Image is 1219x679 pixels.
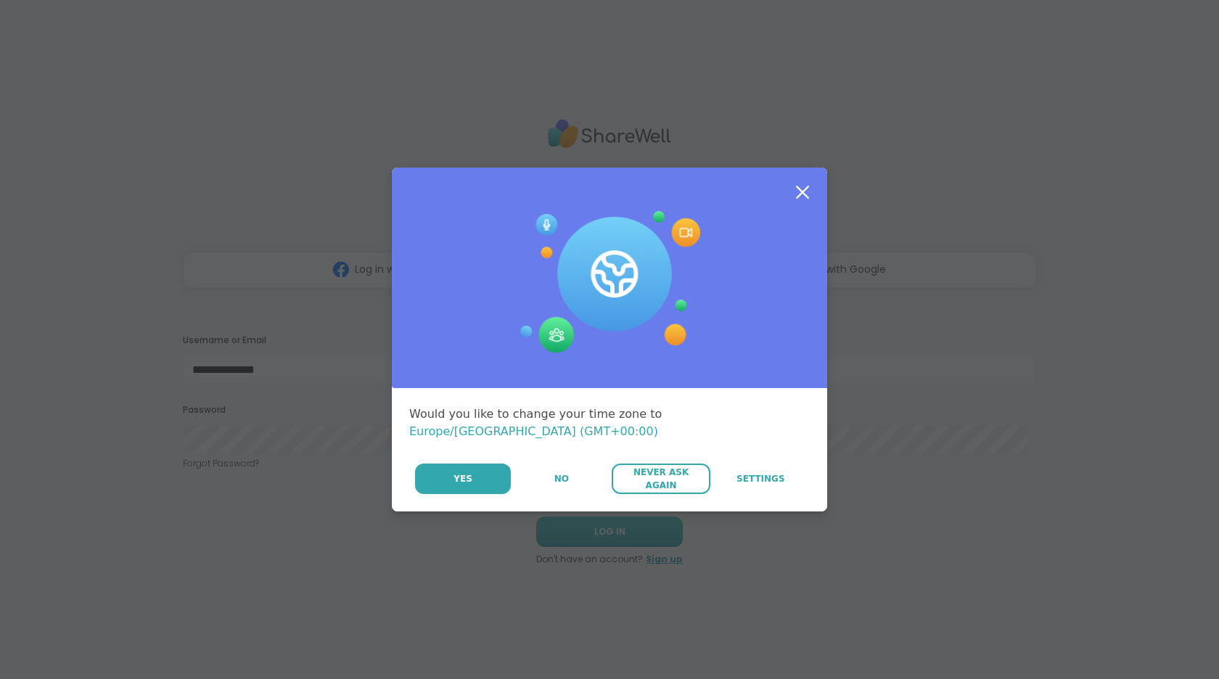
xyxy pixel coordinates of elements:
span: Europe/[GEOGRAPHIC_DATA] (GMT+00:00) [409,424,658,438]
div: Would you like to change your time zone to [409,406,810,440]
span: Yes [453,472,472,485]
button: Yes [415,464,511,494]
img: Session Experience [519,211,700,353]
button: Never Ask Again [612,464,710,494]
a: Settings [712,464,810,494]
button: No [512,464,610,494]
span: Never Ask Again [619,466,702,492]
span: Settings [736,472,785,485]
span: No [554,472,569,485]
